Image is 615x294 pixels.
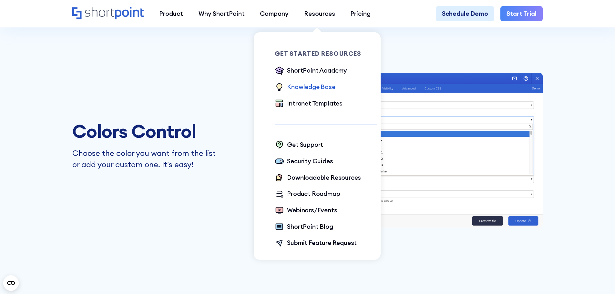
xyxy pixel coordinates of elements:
div: Product Roadmap [287,189,340,198]
a: Start Trial [500,6,543,22]
a: Company [252,6,296,22]
div: Get Support [287,140,323,149]
div: Intranet Templates [287,99,343,108]
a: Security Guides [275,157,333,167]
a: Downloadable Resources [275,173,361,183]
a: Get Support [275,140,323,150]
a: Schedule Demo [436,6,494,22]
a: Webinars/Events [275,206,337,216]
a: Knowledge Base [275,82,335,93]
div: Why ShortPoint [199,9,245,18]
a: Intranet Templates [275,99,343,109]
div: Resources [304,9,335,18]
a: Resources [296,6,343,22]
div: Pricing [350,9,371,18]
a: Why ShortPoint [191,6,252,22]
div: Downloadable Resources [287,173,361,182]
button: Open CMP widget [3,275,19,291]
div: Knowledge Base [287,82,335,92]
div: ShortPoint Blog [287,222,333,231]
a: ShortPoint Blog [275,222,333,232]
a: Product Roadmap [275,189,340,199]
a: ShortPoint Academy [275,66,347,76]
div: Get Started Resources [275,51,377,57]
div: Company [260,9,289,18]
iframe: Chat Widget [583,263,615,294]
a: Submit Feature Request [275,238,357,248]
div: Security Guides [287,157,333,166]
a: Product [151,6,191,22]
h3: Colors Control [72,121,220,141]
div: Submit Feature Request [287,238,357,248]
div: Webinars/Events [287,206,337,215]
a: Home [72,7,144,20]
p: Choose the color you want from the list or add your custom one. It’s easy! [72,147,220,170]
img: Colors Control [317,73,543,228]
div: ShortPoint Academy [287,66,347,75]
a: Pricing [343,6,379,22]
div: Product [159,9,183,18]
